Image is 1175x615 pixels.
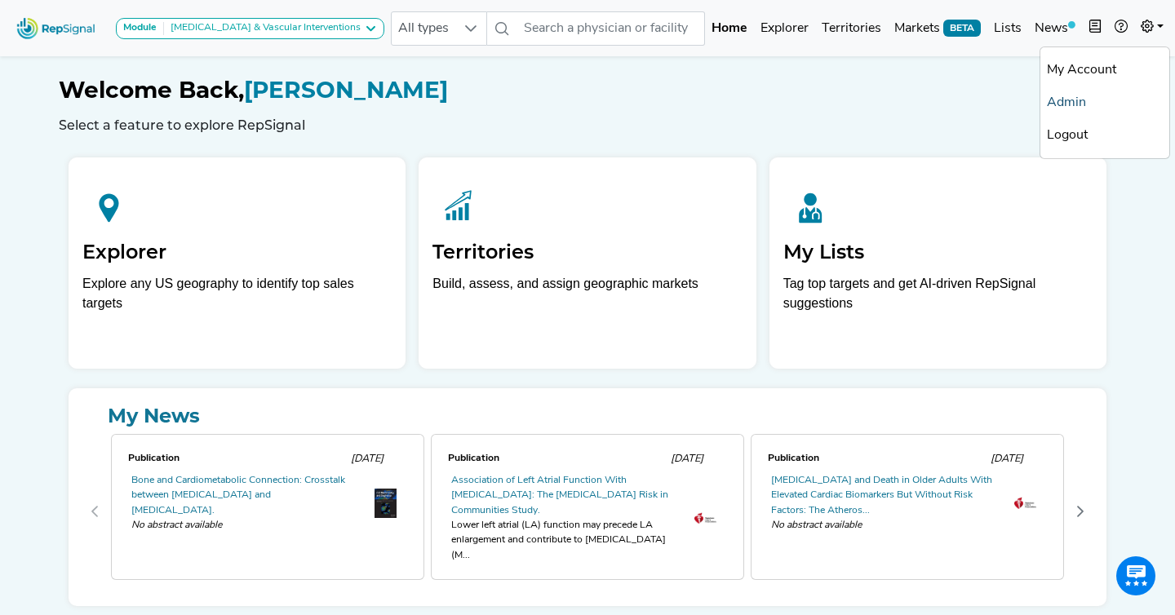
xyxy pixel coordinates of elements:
[69,157,406,369] a: ExplorerExplore any US geography to identify top sales targets
[432,274,742,322] p: Build, assess, and assign geographic markets
[392,12,455,45] span: All types
[771,476,992,515] a: [MEDICAL_DATA] and Death in Older Adults With Elevated Cardiac Biomarkers But Without Risk Factor...
[59,76,244,104] span: Welcome Back,
[82,274,392,313] div: Explore any US geography to identify top sales targets
[747,431,1067,593] div: 2
[116,18,384,39] button: Module[MEDICAL_DATA] & Vascular Interventions
[888,12,987,45] a: MarketsBETA
[1040,54,1169,86] a: My Account
[1028,12,1082,45] a: News
[1067,498,1093,524] button: Next Page
[451,518,675,563] div: Lower left atrial (LA) function may precede LA enlargement and contribute to [MEDICAL_DATA] (M...
[59,77,1116,104] h1: [PERSON_NAME]
[705,12,754,45] a: Home
[1040,86,1169,119] a: Admin
[769,157,1106,369] a: My ListsTag top targets and get AI-driven RepSignal suggestions
[108,431,428,593] div: 0
[943,20,981,36] span: BETA
[768,454,819,463] span: Publication
[351,454,384,464] span: [DATE]
[991,454,1023,464] span: [DATE]
[123,23,157,33] strong: Module
[694,512,716,524] img: OIP.sKUSDzF5eD1YKMfdriE9RwHaEA
[82,401,1093,431] a: My News
[448,454,499,463] span: Publication
[419,157,756,369] a: TerritoriesBuild, assess, and assign geographic markets
[375,489,397,518] img: th
[128,454,180,463] span: Publication
[1040,119,1169,152] a: Logout
[82,241,392,264] h2: Explorer
[1082,12,1108,45] button: Intel Book
[783,274,1093,322] p: Tag top targets and get AI-driven RepSignal suggestions
[59,117,1116,133] h6: Select a feature to explore RepSignal
[451,476,668,515] a: Association of Left Atrial Function With [MEDICAL_DATA]: The [MEDICAL_DATA] Risk in Communities S...
[815,12,888,45] a: Territories
[131,518,355,533] span: No abstract available
[164,22,361,35] div: [MEDICAL_DATA] & Vascular Interventions
[671,454,703,464] span: [DATE]
[517,11,705,46] input: Search a physician or facility
[428,431,747,593] div: 1
[1014,497,1036,508] img: OIP.sKUSDzF5eD1YKMfdriE9RwHaEA
[432,241,742,264] h2: Territories
[131,476,345,515] a: Bone and Cardiometabolic Connection: Crosstalk between [MEDICAL_DATA] and [MEDICAL_DATA].
[783,241,1093,264] h2: My Lists
[771,518,995,533] span: No abstract available
[754,12,815,45] a: Explorer
[987,12,1028,45] a: Lists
